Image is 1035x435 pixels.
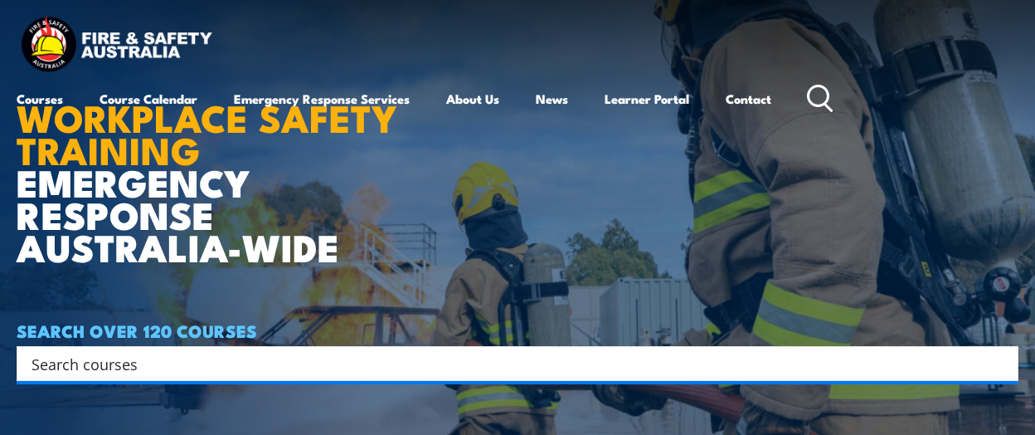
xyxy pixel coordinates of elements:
[989,352,1013,375] button: Search magnifier button
[17,59,422,263] h1: EMERGENCY RESPONSE AUSTRALIA-WIDE
[234,79,410,119] a: Emergency Response Services
[17,88,397,178] strong: WORKPLACE SAFETY TRAINING
[17,79,63,119] a: Courses
[536,79,568,119] a: News
[726,79,771,119] a: Contact
[446,79,499,119] a: About Us
[605,79,689,119] a: Learner Portal
[100,79,197,119] a: Course Calendar
[32,351,982,376] input: Search input
[17,321,1018,340] h4: SEARCH OVER 120 COURSES
[35,352,985,375] form: Search form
